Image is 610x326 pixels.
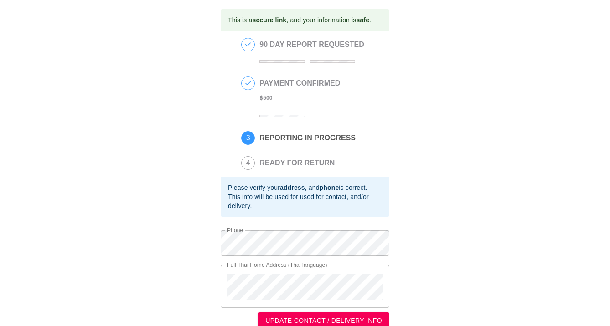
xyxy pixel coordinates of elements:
span: 1 [242,38,254,51]
span: 4 [242,157,254,169]
b: address [280,184,305,191]
h2: PAYMENT CONFIRMED [259,79,340,87]
div: This info will be used for used for contact, and/or delivery. [228,192,382,210]
div: This is a , and your information is . [228,12,371,28]
b: secure link [252,16,286,24]
h2: READY FOR RETURN [259,159,335,167]
h2: 90 DAY REPORT REQUESTED [259,41,364,49]
b: safe [356,16,369,24]
span: 3 [242,132,254,144]
div: Please verify your , and is correct. [228,183,382,192]
span: 2 [242,77,254,90]
h2: REPORTING IN PROGRESS [259,134,356,142]
b: phone [320,184,339,191]
b: ฿ 500 [259,95,272,101]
